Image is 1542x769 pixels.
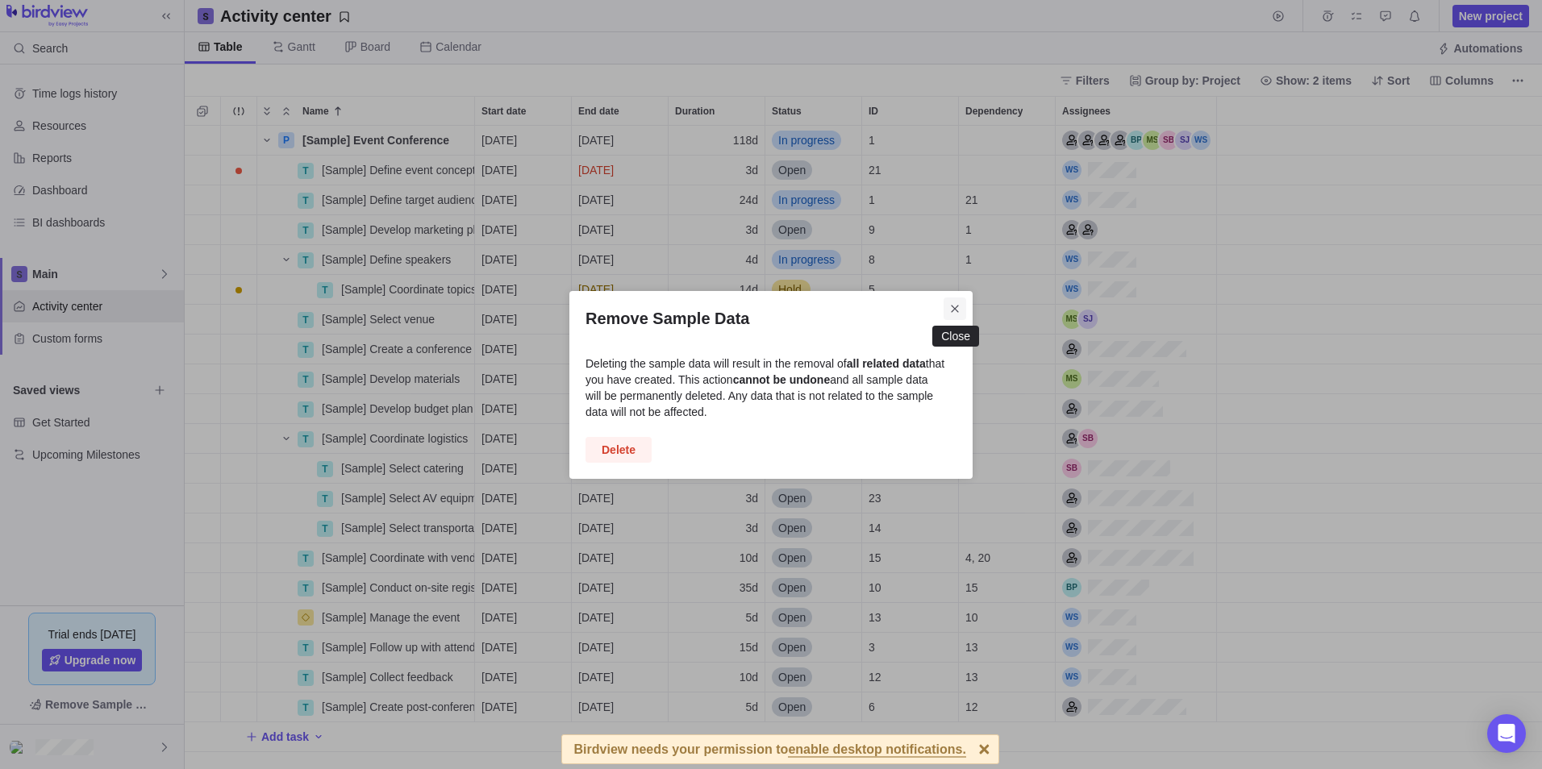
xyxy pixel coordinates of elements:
[847,357,926,370] b: all related data
[586,307,956,330] h2: Remove Sample Data
[586,357,944,418] span: Deleting the sample data will result in the removal of that you have created. This action and all...
[569,291,973,479] div: Remove Sample Data
[586,437,652,463] span: Delete
[574,735,966,763] div: Birdview needs your permission to
[1487,714,1526,753] div: Open Intercom Messenger
[944,297,966,320] span: Close
[941,330,970,343] div: Close
[602,440,636,459] span: Delete
[733,373,831,386] b: cannot be undone
[788,743,965,758] span: enable desktop notifications.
